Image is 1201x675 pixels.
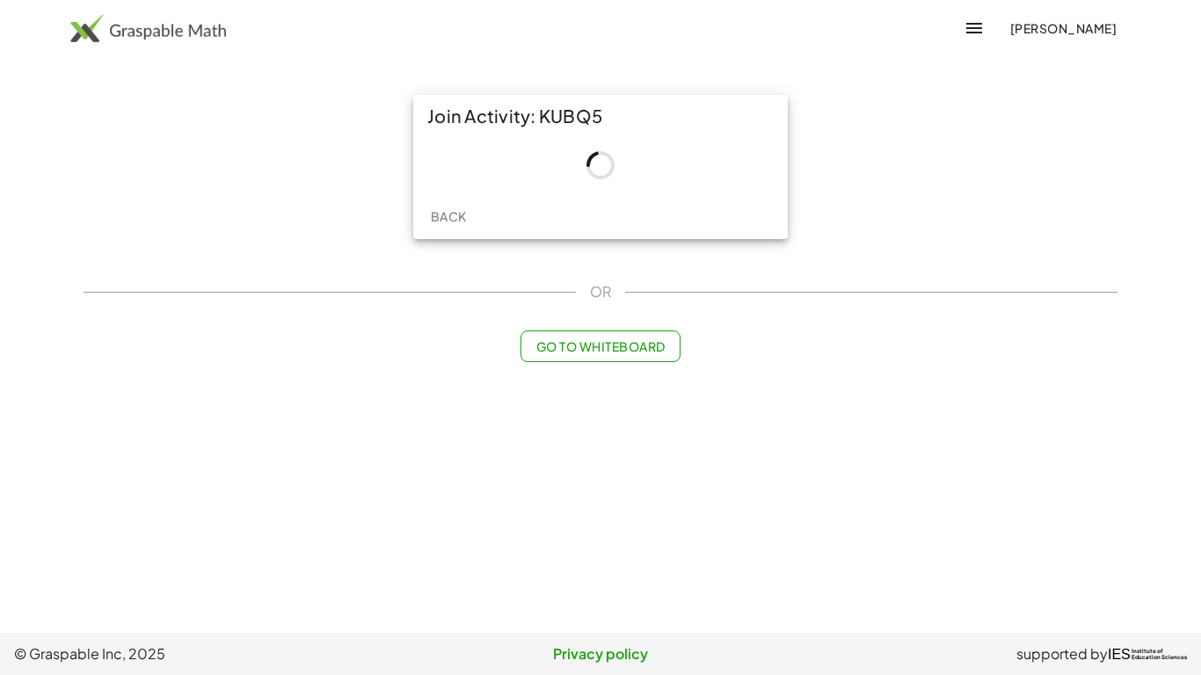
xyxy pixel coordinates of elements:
[520,330,680,362] button: Go to Whiteboard
[413,95,788,137] div: Join Activity: KUBQ5
[995,12,1131,44] button: [PERSON_NAME]
[590,281,611,302] span: OR
[1016,643,1108,664] span: supported by
[405,643,797,664] a: Privacy policy
[14,643,405,664] span: © Graspable Inc, 2025
[1108,643,1187,664] a: IESInstitute ofEducation Sciences
[420,200,477,232] button: Back
[430,208,466,224] span: Back
[535,338,665,354] span: Go to Whiteboard
[1009,20,1117,36] span: [PERSON_NAME]
[1108,646,1131,663] span: IES
[1132,649,1187,661] span: Institute of Education Sciences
